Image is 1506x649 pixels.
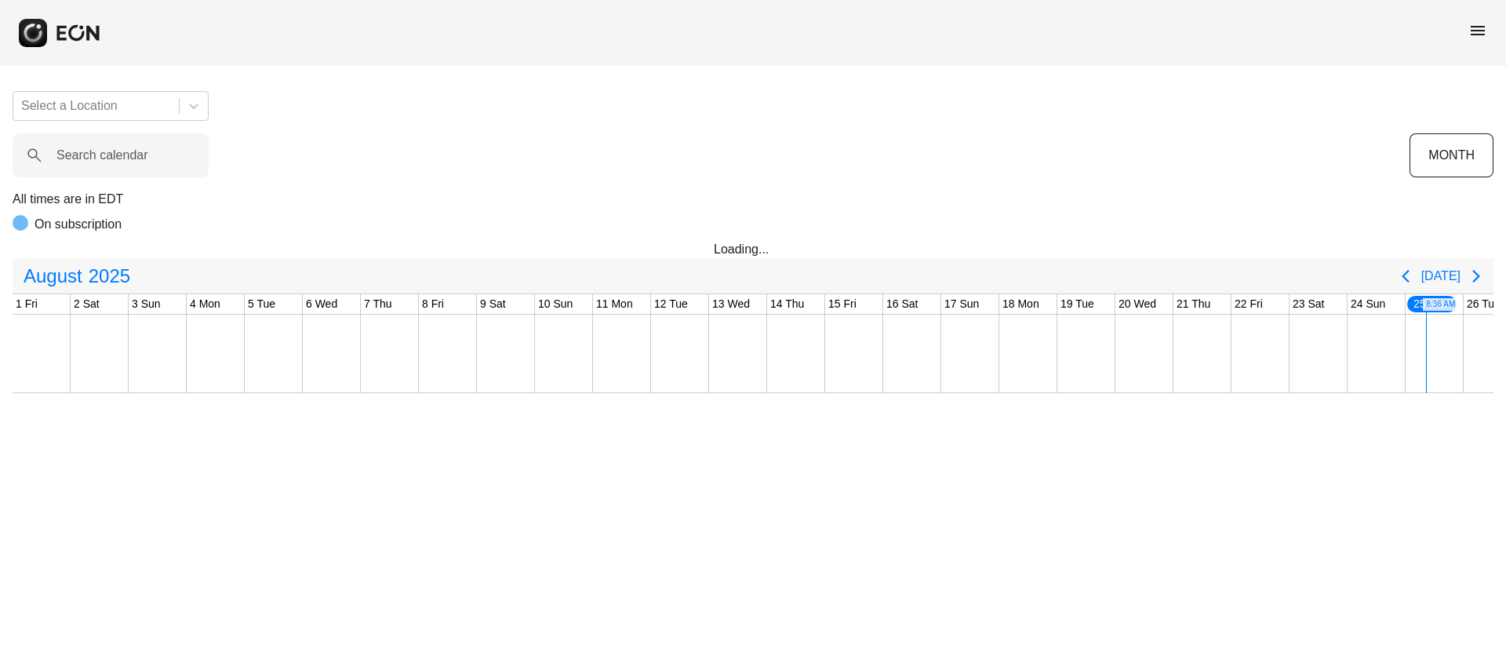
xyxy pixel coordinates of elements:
[1390,261,1421,292] button: Previous page
[767,294,807,314] div: 14 Thu
[419,294,447,314] div: 8 Fri
[593,294,636,314] div: 11 Mon
[303,294,340,314] div: 6 Wed
[1290,294,1327,314] div: 23 Sat
[999,294,1042,314] div: 18 Mon
[825,294,860,314] div: 15 Fri
[1115,294,1159,314] div: 20 Wed
[85,261,133,292] span: 2025
[1348,294,1388,314] div: 24 Sun
[651,294,691,314] div: 12 Tue
[1057,294,1097,314] div: 19 Tue
[20,261,85,292] span: August
[56,146,148,165] label: Search calendar
[129,294,164,314] div: 3 Sun
[1410,133,1493,177] button: MONTH
[941,294,982,314] div: 17 Sun
[714,240,792,259] div: Loading...
[1421,262,1461,290] button: [DATE]
[1231,294,1266,314] div: 22 Fri
[13,294,41,314] div: 1 Fri
[1173,294,1213,314] div: 21 Thu
[71,294,103,314] div: 2 Sat
[35,215,122,234] p: On subscription
[187,294,224,314] div: 4 Mon
[709,294,753,314] div: 13 Wed
[1406,294,1458,314] div: 25 Mon
[477,294,509,314] div: 9 Sat
[535,294,576,314] div: 10 Sun
[1464,294,1504,314] div: 26 Tue
[1461,261,1492,292] button: Next page
[14,261,140,292] button: August2025
[245,294,278,314] div: 5 Tue
[883,294,921,314] div: 16 Sat
[13,190,1493,209] p: All times are in EDT
[361,294,395,314] div: 7 Thu
[1468,21,1487,40] span: menu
